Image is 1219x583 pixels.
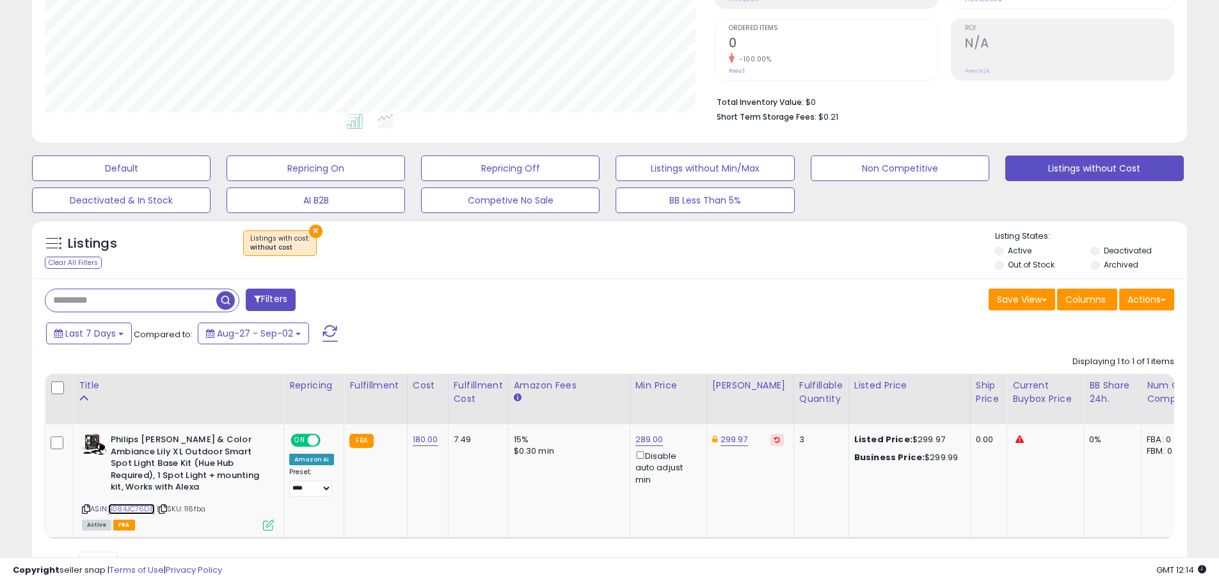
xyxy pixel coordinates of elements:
[289,454,334,465] div: Amazon AI
[729,36,937,53] h2: 0
[635,449,697,486] div: Disable auto adjust min
[421,188,600,213] button: Competive No Sale
[989,289,1055,310] button: Save View
[1104,245,1152,256] label: Deactivated
[413,379,443,392] div: Cost
[1089,379,1136,406] div: BB Share 24h.
[635,433,664,446] a: 289.00
[1008,245,1032,256] label: Active
[1089,434,1131,445] div: 0%
[729,67,745,75] small: Prev: 1
[349,379,401,392] div: Fulfillment
[514,379,625,392] div: Amazon Fees
[166,564,222,576] a: Privacy Policy
[134,328,193,340] span: Compared to:
[454,379,503,406] div: Fulfillment Cost
[113,520,135,531] span: FBA
[65,327,116,340] span: Last 7 Days
[717,97,804,108] b: Total Inventory Value:
[811,156,989,181] button: Non Competitive
[1119,289,1174,310] button: Actions
[292,435,308,446] span: ON
[818,111,838,123] span: $0.21
[976,379,1001,406] div: Ship Price
[79,379,278,392] div: Title
[227,188,405,213] button: AI B2B
[32,156,211,181] button: Default
[157,504,205,514] span: | SKU: 116fba
[799,379,843,406] div: Fulfillable Quantity
[289,379,339,392] div: Repricing
[965,36,1174,53] h2: N/A
[250,234,310,253] span: Listings with cost :
[54,555,147,568] span: Show: entries
[1008,259,1055,270] label: Out of Stock
[198,323,309,344] button: Aug-27 - Sep-02
[854,379,965,392] div: Listed Price
[217,327,293,340] span: Aug-27 - Sep-02
[995,230,1187,243] p: Listing States:
[735,54,771,64] small: -100.00%
[1147,445,1189,457] div: FBM: 0
[250,243,310,252] div: without cost
[717,93,1165,109] li: $0
[976,434,997,445] div: 0.00
[721,433,748,446] a: 299.97
[454,434,498,445] div: 7.49
[1104,259,1138,270] label: Archived
[1057,289,1117,310] button: Columns
[421,156,600,181] button: Repricing Off
[319,435,339,446] span: OFF
[1072,356,1174,368] div: Displaying 1 to 1 of 1 items
[109,564,164,576] a: Terms of Use
[514,445,620,457] div: $0.30 min
[289,468,334,497] div: Preset:
[68,235,117,253] h5: Listings
[1005,156,1184,181] button: Listings without Cost
[227,156,405,181] button: Repricing On
[712,379,788,392] div: [PERSON_NAME]
[13,564,222,577] div: seller snap | |
[965,67,990,75] small: Prev: N/A
[32,188,211,213] button: Deactivated & In Stock
[45,257,102,269] div: Clear All Filters
[82,434,108,456] img: 41H0rpe7DKL._SL40_.jpg
[1147,379,1193,406] div: Num of Comp.
[799,434,839,445] div: 3
[717,111,817,122] b: Short Term Storage Fees:
[1065,293,1106,306] span: Columns
[854,452,960,463] div: $299.99
[82,520,111,531] span: All listings currently available for purchase on Amazon
[854,451,925,463] b: Business Price:
[965,25,1174,32] span: ROI
[514,434,620,445] div: 15%
[1156,564,1206,576] span: 2025-09-10 12:14 GMT
[413,433,438,446] a: 180.00
[111,434,266,497] b: Philips [PERSON_NAME] & Color Ambiance Lily XL Outdoor Smart Spot Light Base Kit (Hue Hub Require...
[13,564,60,576] strong: Copyright
[246,289,296,311] button: Filters
[309,225,323,238] button: ×
[349,434,373,448] small: FBA
[108,504,155,515] a: B084JC76D8
[1012,379,1078,406] div: Current Buybox Price
[635,379,701,392] div: Min Price
[616,188,794,213] button: BB Less Than 5%
[46,323,132,344] button: Last 7 Days
[1147,434,1189,445] div: FBA: 0
[616,156,794,181] button: Listings without Min/Max
[82,434,274,529] div: ASIN:
[854,433,912,445] b: Listed Price:
[514,392,522,404] small: Amazon Fees.
[729,25,937,32] span: Ordered Items
[854,434,960,445] div: $299.97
